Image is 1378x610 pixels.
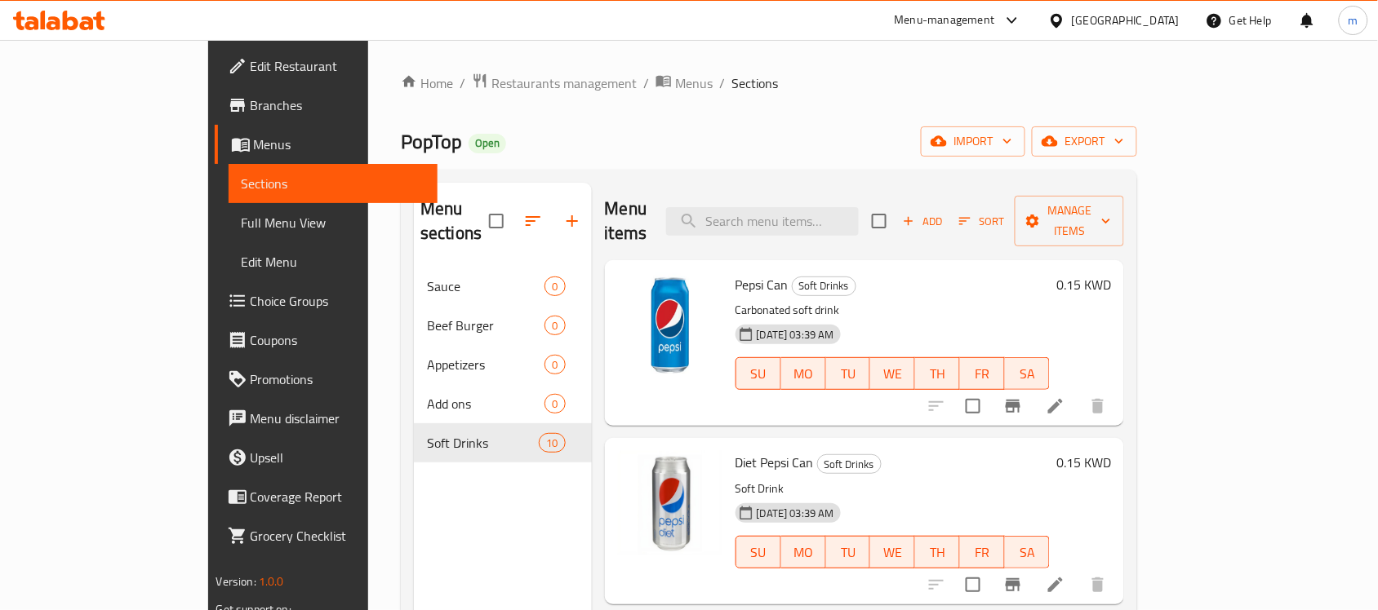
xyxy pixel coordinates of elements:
span: Sort sections [513,201,553,241]
li: / [719,73,725,93]
span: WE [877,541,909,564]
span: Appetizers [427,355,545,374]
button: delete [1078,565,1118,604]
span: Add ons [427,394,545,413]
span: Branches [251,95,425,115]
span: MO [788,362,820,386]
div: Soft Drinks10 [414,423,592,462]
span: Sections [242,174,425,193]
span: Soft Drinks [818,455,881,474]
span: Grocery Checklist [251,526,425,546]
span: Promotions [251,369,425,389]
button: FR [960,536,1005,568]
button: Branch-specific-item [993,387,1033,426]
div: Beef Burger [427,316,545,335]
span: Coupons [251,330,425,350]
h6: 0.15 KWD [1056,451,1111,474]
span: Add [900,212,945,231]
button: delete [1078,387,1118,426]
span: TH [922,362,953,386]
div: items [545,355,565,374]
span: m [1349,11,1358,29]
button: MO [781,357,826,390]
div: Sauce0 [414,267,592,306]
span: Sections [731,73,778,93]
button: TH [915,536,960,568]
span: TH [922,541,953,564]
div: Open [469,134,506,153]
button: Branch-specific-item [993,565,1033,604]
nav: breadcrumb [401,73,1137,94]
a: Upsell [215,438,438,477]
a: Grocery Checklist [215,516,438,555]
button: SA [1005,536,1050,568]
button: Sort [955,209,1008,234]
span: Select to update [956,568,990,602]
img: Pepsi Can [618,273,722,378]
a: Promotions [215,360,438,399]
span: Restaurants management [491,73,637,93]
button: SU [736,357,781,390]
span: SA [1011,541,1043,564]
span: 0 [545,396,564,412]
div: Add ons0 [414,384,592,423]
button: MO [781,536,826,568]
button: export [1032,126,1137,157]
span: Soft Drinks [793,276,856,295]
span: Select section [862,204,896,238]
img: Diet Pepsi Can [618,451,722,555]
span: Choice Groups [251,291,425,311]
span: FR [967,541,998,564]
button: Add [896,209,949,234]
span: 0 [545,357,564,373]
span: 0 [545,279,564,294]
div: Beef Burger0 [414,306,592,345]
span: Soft Drinks [427,433,539,453]
a: Edit menu item [1046,396,1065,416]
span: Open [469,136,506,150]
span: Select all sections [479,204,513,238]
a: Edit Menu [229,242,438,281]
div: items [545,394,565,413]
h2: Menu items [605,197,647,245]
span: 1.0.0 [259,571,284,592]
span: Diet Pepsi Can [736,450,814,475]
div: Soft Drinks [817,454,882,474]
button: import [921,126,1025,157]
span: SA [1011,362,1043,386]
button: SU [736,536,781,568]
a: Edit menu item [1046,575,1065,595]
span: Select to update [956,389,990,423]
input: search [666,207,859,236]
div: items [545,276,565,296]
button: WE [870,357,915,390]
li: / [460,73,465,93]
span: Manage items [1028,201,1111,241]
a: Branches [215,86,438,125]
a: Menus [656,73,713,94]
span: Upsell [251,448,425,467]
a: Sections [229,164,438,203]
button: Manage items [1015,196,1124,246]
p: Soft Drink [736,479,1051,499]
nav: Menu sections [414,260,592,469]
span: import [934,131,1012,152]
span: Sort [959,212,1004,231]
span: MO [788,541,820,564]
span: [DATE] 03:39 AM [750,327,841,343]
span: Sort items [949,209,1015,234]
span: WE [877,362,909,386]
button: FR [960,357,1005,390]
span: Sauce [427,276,545,296]
h6: 0.15 KWD [1056,273,1111,296]
div: items [539,433,565,453]
div: Soft Drinks [792,276,856,296]
button: SA [1005,357,1050,390]
a: Coupons [215,320,438,360]
span: Full Menu View [242,213,425,232]
span: 0 [545,318,564,334]
span: TU [833,541,865,564]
